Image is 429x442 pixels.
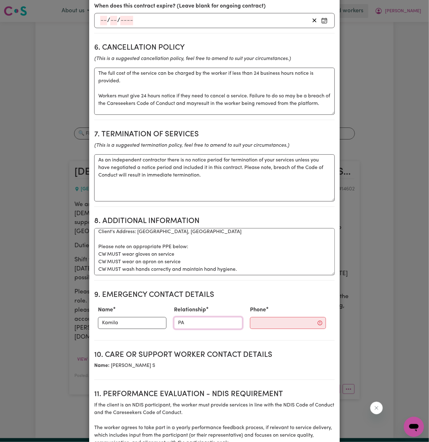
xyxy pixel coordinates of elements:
label: Relationship [174,306,206,314]
p: [PERSON_NAME] S [94,362,335,369]
h2: 8. Additional Information [94,217,335,226]
label: Name [98,306,113,314]
span: / [117,17,120,24]
h2: 7. Termination of Services [94,130,335,139]
h2: 9. Emergency Contact Details [94,291,335,300]
input: -- [100,16,107,25]
span: / [107,17,110,24]
iframe: Button to launch messaging window [404,417,424,437]
h2: 6. Cancellation Policy [94,43,335,52]
span: Need any help? [4,4,38,9]
input: -- [110,16,117,25]
i: (This is a suggested cancellation policy, feel free to amend to suit your circumstances.) [94,56,291,61]
h2: 10. Care or support worker contact details [94,351,335,360]
input: ---- [120,16,133,25]
b: Name: [94,363,110,368]
i: (This is a suggested termination policy, feel free to amend to suit your circumstances.) [94,143,289,148]
textarea: As an independent contractor there is no notice period for termination of your services unless yo... [94,154,335,201]
label: Phone [250,306,266,314]
button: Remove contract expiry date [310,16,319,25]
input: e.g. Amber Smith [98,317,166,329]
button: Enter an expiry date for this contract (optional) [319,16,329,25]
h2: 11. Performance evaluation - NDIS requirement [94,390,335,399]
iframe: Close message [370,402,383,414]
textarea: The full cost of the service can be charged by the worker if less than 24 business hours notice i... [94,68,335,115]
textarea: Client's Address: [GEOGRAPHIC_DATA], [GEOGRAPHIC_DATA] Please note on appropriate PPE below: CW M... [94,228,335,275]
input: e.g. Daughter [174,317,242,329]
label: When does this contract expire? (Leave blank for ongoing contract) [94,2,266,10]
